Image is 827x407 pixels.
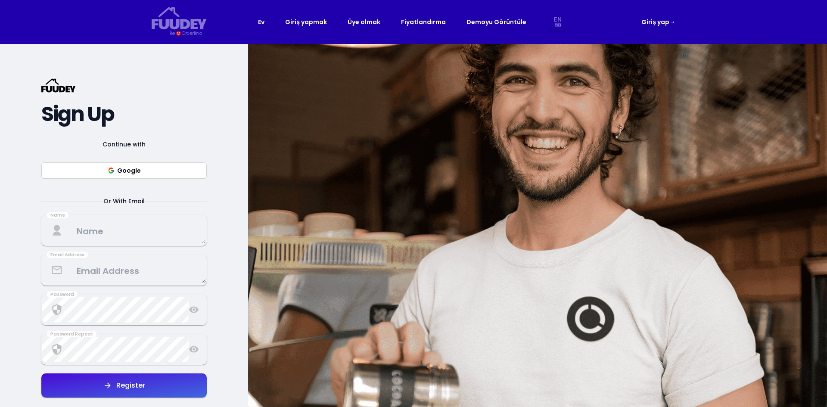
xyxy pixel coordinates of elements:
font: Giriş yapmak [285,18,327,26]
font: Demoyu Görüntüle [466,18,526,26]
div: Password Repeat [47,331,96,338]
font: İle [170,30,175,37]
font: Orderlina [182,30,202,37]
span: Or With Email [93,196,155,206]
div: Password [47,291,78,298]
font: → [669,18,675,26]
font: Giriş yap [641,18,669,26]
svg: {/* Added fill="currentColor" here */} {/* This rectangle defines the background. Its explicit fi... [41,78,76,93]
div: Name [47,212,68,219]
svg: {/* Added fill="currentColor" here */} {/* This rectangle defines the background. Its explicit fi... [152,7,207,30]
button: Google [41,162,207,179]
font: Ev [258,18,264,26]
div: Register [112,382,145,389]
font: Fiyatlandırma [401,18,446,26]
h2: Sign Up [41,106,207,122]
button: Register [41,373,207,398]
div: Email Address [47,252,88,258]
span: Continue with [92,139,156,149]
font: Üye olmak [348,18,380,26]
